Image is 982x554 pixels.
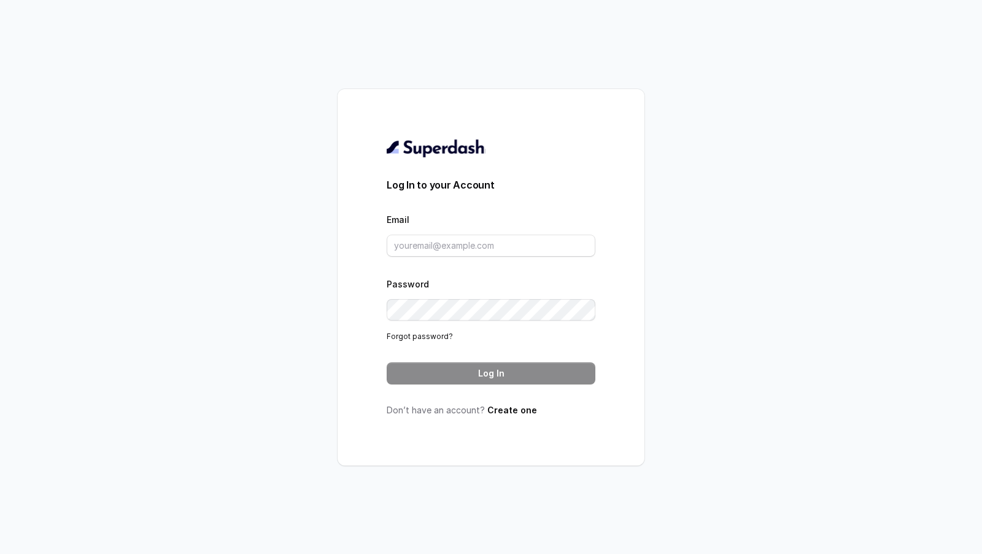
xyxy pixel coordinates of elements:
[387,332,453,341] a: Forgot password?
[387,178,595,192] h3: Log In to your Account
[487,405,537,415] a: Create one
[387,138,485,158] img: light.svg
[387,279,429,289] label: Password
[387,235,595,257] input: youremail@example.com
[387,362,595,384] button: Log In
[387,214,409,225] label: Email
[387,404,595,416] p: Don’t have an account?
